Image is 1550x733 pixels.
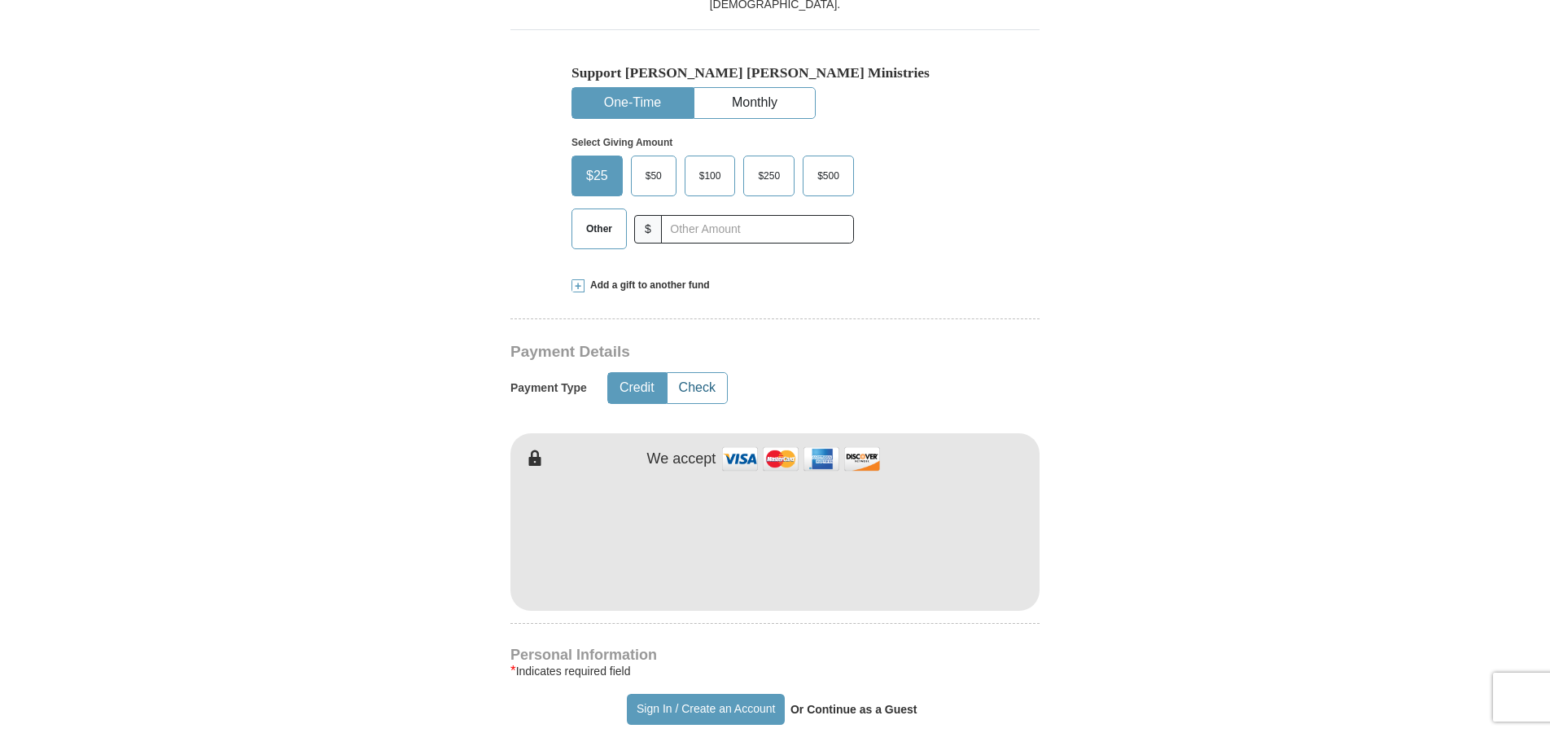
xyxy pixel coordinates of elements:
span: $100 [691,164,729,188]
button: Check [668,373,727,403]
input: Other Amount [661,215,854,244]
h3: Payment Details [510,343,926,362]
span: Add a gift to another fund [585,279,710,292]
img: credit cards accepted [720,441,882,476]
strong: Select Giving Amount [571,137,672,148]
button: Monthly [694,88,815,118]
span: $250 [750,164,788,188]
strong: Or Continue as a Guest [790,703,917,716]
h4: We accept [647,450,716,468]
button: Sign In / Create an Account [627,694,784,725]
h5: Support [PERSON_NAME] [PERSON_NAME] Ministries [571,64,979,81]
span: $50 [637,164,670,188]
h4: Personal Information [510,648,1040,661]
button: One-Time [572,88,693,118]
button: Credit [608,373,666,403]
span: Other [578,217,620,241]
span: $500 [809,164,847,188]
span: $ [634,215,662,244]
h5: Payment Type [510,381,587,395]
span: $25 [578,164,616,188]
div: Indicates required field [510,661,1040,681]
